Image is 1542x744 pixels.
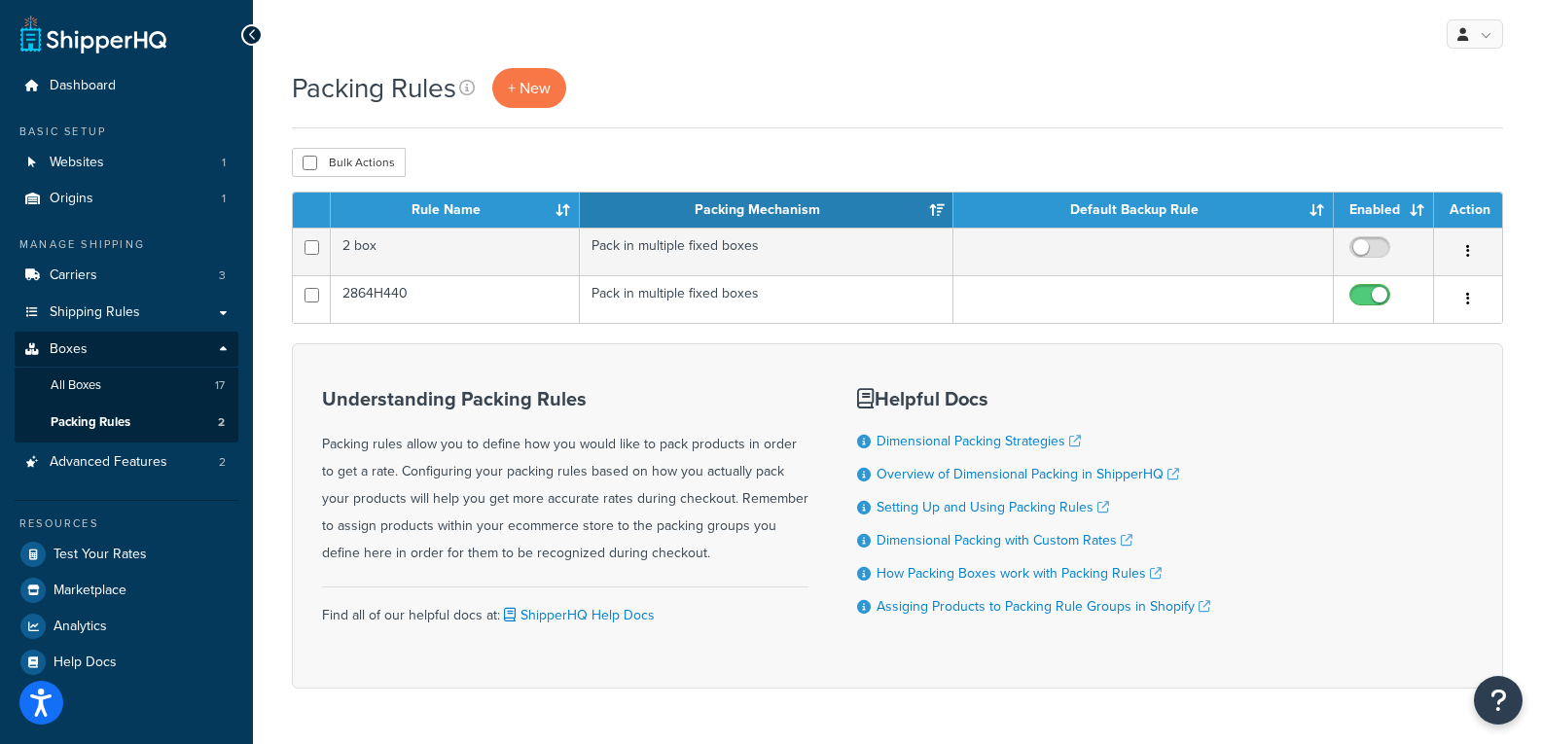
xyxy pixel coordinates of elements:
[51,414,130,431] span: Packing Rules
[15,444,238,480] li: Advanced Features
[877,530,1132,550] a: Dimensional Packing with Custom Rates
[508,77,551,99] span: + New
[222,155,226,171] span: 1
[15,332,238,368] a: Boxes
[15,145,238,181] li: Websites
[15,68,238,104] a: Dashboard
[15,573,238,608] a: Marketplace
[292,148,406,177] button: Bulk Actions
[15,295,238,331] a: Shipping Rules
[54,547,147,563] span: Test Your Rates
[51,377,101,394] span: All Boxes
[580,193,953,228] th: Packing Mechanism: activate to sort column ascending
[877,431,1081,451] a: Dimensional Packing Strategies
[500,605,655,625] a: ShipperHQ Help Docs
[15,145,238,181] a: Websites 1
[292,69,456,107] h1: Packing Rules
[877,563,1162,584] a: How Packing Boxes work with Packing Rules
[580,275,953,323] td: Pack in multiple fixed boxes
[15,405,238,441] li: Packing Rules
[1474,676,1523,725] button: Open Resource Center
[331,228,580,275] td: 2 box
[50,304,140,321] span: Shipping Rules
[219,267,226,284] span: 3
[953,193,1334,228] th: Default Backup Rule: activate to sort column ascending
[15,236,238,253] div: Manage Shipping
[15,368,238,404] li: All Boxes
[50,454,167,471] span: Advanced Features
[15,258,238,294] a: Carriers 3
[15,609,238,644] a: Analytics
[50,341,88,358] span: Boxes
[222,191,226,207] span: 1
[877,596,1210,617] a: Assiging Products to Packing Rule Groups in Shopify
[877,464,1179,484] a: Overview of Dimensional Packing in ShipperHQ
[331,275,580,323] td: 2864H440
[15,124,238,140] div: Basic Setup
[1434,193,1502,228] th: Action
[50,78,116,94] span: Dashboard
[15,444,238,480] a: Advanced Features 2
[54,619,107,635] span: Analytics
[54,655,117,671] span: Help Docs
[580,228,953,275] td: Pack in multiple fixed boxes
[50,155,104,171] span: Websites
[15,537,238,572] a: Test Your Rates
[15,181,238,217] li: Origins
[857,388,1210,409] h3: Helpful Docs
[15,515,238,532] div: Resources
[15,645,238,680] a: Help Docs
[322,388,808,567] div: Packing rules allow you to define how you would like to pack products in order to get a rate. Con...
[492,68,566,108] a: + New
[877,497,1109,517] a: Setting Up and Using Packing Rules
[15,368,238,404] a: All Boxes 17
[331,193,580,228] th: Rule Name: activate to sort column ascending
[15,181,238,217] a: Origins 1
[322,586,808,629] div: Find all of our helpful docs at:
[50,267,97,284] span: Carriers
[20,15,166,53] a: ShipperHQ Home
[322,388,808,409] h3: Understanding Packing Rules
[15,332,238,443] li: Boxes
[218,414,225,431] span: 2
[50,191,93,207] span: Origins
[15,405,238,441] a: Packing Rules 2
[54,583,126,599] span: Marketplace
[1334,193,1434,228] th: Enabled: activate to sort column ascending
[219,454,226,471] span: 2
[15,258,238,294] li: Carriers
[215,377,225,394] span: 17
